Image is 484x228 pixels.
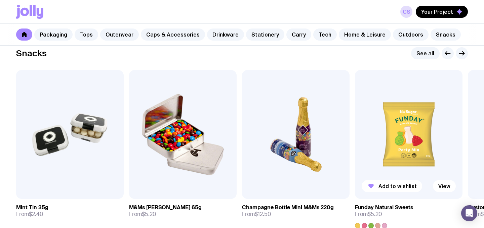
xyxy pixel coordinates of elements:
h3: Mint Tin 35g [16,204,48,211]
button: Add to wishlist [362,180,422,192]
h3: M&Ms [PERSON_NAME] 65g [129,204,202,211]
h3: Champagne Bottle Mini M&Ms 220g [242,204,334,211]
div: Open Intercom Messenger [461,205,477,221]
a: Tops [75,28,98,41]
span: $2.40 [29,211,43,218]
a: Champagne Bottle Mini M&Ms 220gFrom$12.50 [242,199,350,223]
a: M&Ms [PERSON_NAME] 65gFrom$5.20 [129,199,237,223]
a: Mint Tin 35gFrom$2.40 [16,199,124,223]
a: Caps & Accessories [141,28,205,41]
span: From [16,211,43,218]
button: Your Project [416,6,468,18]
span: From [355,211,382,218]
a: Snacks [431,28,461,41]
span: From [242,211,271,218]
a: Outerwear [100,28,139,41]
a: Carry [286,28,311,41]
h2: Snacks [16,48,47,58]
h3: Funday Natural Sweets [355,204,413,211]
span: Your Project [421,8,453,15]
a: View [433,180,456,192]
a: Home & Leisure [339,28,391,41]
span: Add to wishlist [378,183,417,189]
a: See all [411,47,440,59]
span: From [129,211,156,218]
a: CS [400,6,412,18]
span: $12.50 [255,211,271,218]
a: Outdoors [393,28,429,41]
span: $5.20 [142,211,156,218]
a: Stationery [246,28,284,41]
span: $5.20 [368,211,382,218]
a: Drinkware [207,28,244,41]
a: Tech [313,28,337,41]
a: Packaging [34,28,73,41]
